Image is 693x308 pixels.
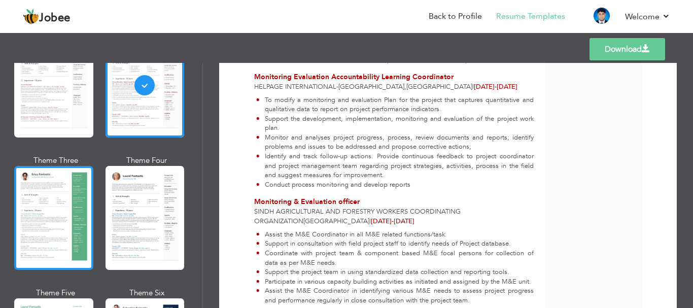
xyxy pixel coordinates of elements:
[16,155,95,166] div: Theme Three
[303,217,369,226] span: [GEOGRAPHIC_DATA]
[392,217,394,226] span: -
[371,217,414,226] span: [DATE]
[338,82,404,91] span: [GEOGRAPHIC_DATA]
[254,82,336,91] span: Helpage International
[16,288,95,298] div: Theme Five
[495,82,497,91] span: -
[108,155,187,166] div: Theme Four
[371,217,394,226] span: [DATE]
[474,82,517,91] span: [DATE]
[254,207,461,226] span: Sindh Agricultural and Forestry Workers Coordinating Organization
[23,9,71,25] a: Jobee
[429,11,482,22] a: Back to Profile
[256,286,534,305] li: Assist the M&E Coordinator in identifying various M&E needs to assess project progress and perfor...
[254,197,360,207] span: Monitoring & Evaluation officer
[23,9,39,25] img: jobee.io
[256,239,534,249] li: Support in consultation with field project staff to identify needs of Project database.
[404,82,406,91] span: ,
[256,230,534,239] li: Assist the M&E Coordinator in all M&E related functions/task.
[594,8,610,24] img: Profile Img
[39,13,71,24] span: Jobee
[474,82,497,91] span: [DATE]
[336,82,338,91] span: -
[254,72,454,82] span: Monitoring Evaluation Accountability Learning Coordinator
[256,267,534,277] li: Support the project team in using standardized data collection and reporting tools.
[496,11,565,22] a: Resume Templates
[369,217,371,226] span: |
[256,133,534,152] li: Monitor and analyses project progress, process, review documents and reports; identify problems a...
[256,277,534,287] li: Participate in various capacity building activities as initiated and assigned by the M&E unit.
[590,38,665,60] a: Download
[406,82,472,91] span: [GEOGRAPHIC_DATA]
[256,114,534,133] li: Support the development, implementation, monitoring and evaluation of the project work plan.
[256,180,534,190] li: Conduct process monitoring and develop reports
[256,249,534,267] li: Coordinate with project team & component based M&E focal persons for collection of data as per M&...
[108,288,187,298] div: Theme Six
[472,82,474,91] span: |
[256,95,534,114] li: To modify a monitoring and evaluation Plan for the project that captures quantitative and qualita...
[625,11,670,23] a: Welcome
[256,152,534,180] li: Identify and track follow-up actions. Provide continuous feedback to project coordinator and proj...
